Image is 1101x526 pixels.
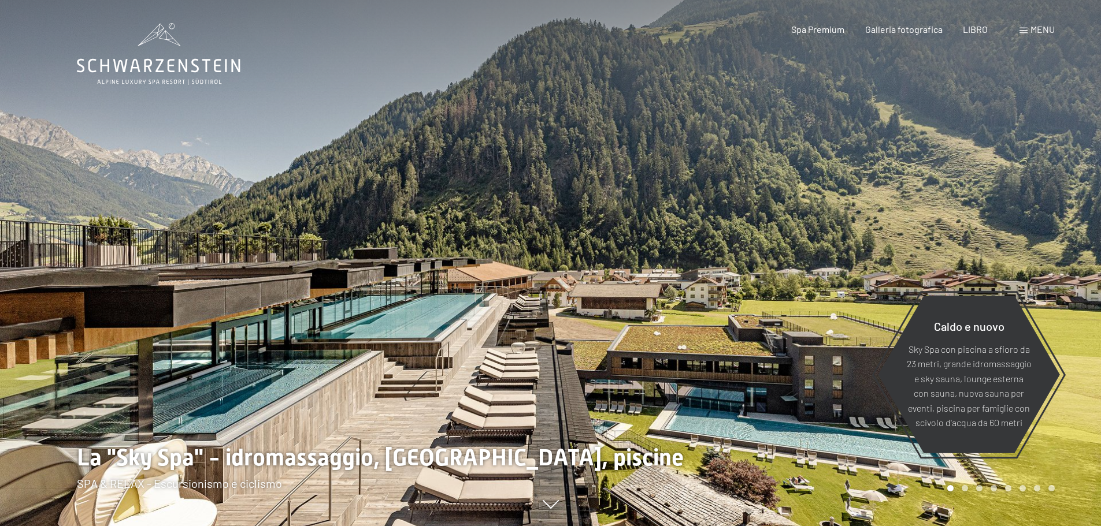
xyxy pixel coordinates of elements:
div: Pagina 8 della giostra [1048,485,1055,491]
font: Sky Spa con piscina a sfioro da 23 metri, grande idromassaggio e sky sauna, lounge esterna con sa... [907,343,1032,428]
a: Caldo e nuovo Sky Spa con piscina a sfioro da 23 metri, grande idromassaggio e sky sauna, lounge ... [877,295,1061,454]
a: LIBRO [963,24,988,35]
font: Caldo e nuovo [934,319,1004,333]
div: Carosello Pagina 7 [1034,485,1040,491]
div: Carosello Pagina 2 [962,485,968,491]
font: menu [1030,24,1055,35]
div: Pagina 6 della giostra [1020,485,1026,491]
div: Pagina 3 della giostra [976,485,983,491]
div: Pagina 4 del carosello [991,485,997,491]
div: Paginazione carosello [943,485,1055,491]
div: Pagina 5 della giostra [1005,485,1011,491]
div: Pagina Carosello 1 (Diapositiva corrente) [947,485,954,491]
a: Spa Premium [791,24,844,35]
a: Galleria fotografica [865,24,943,35]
